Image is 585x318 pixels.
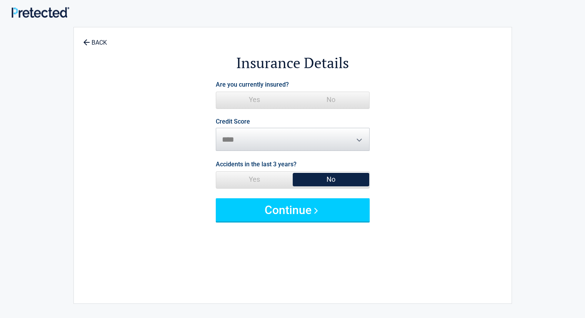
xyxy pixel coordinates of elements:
[216,79,289,90] label: Are you currently insured?
[216,119,250,125] label: Credit Score
[216,172,293,187] span: Yes
[12,7,69,17] img: Main Logo
[216,198,370,221] button: Continue
[293,92,369,107] span: No
[216,92,293,107] span: Yes
[82,32,108,46] a: BACK
[116,53,469,73] h2: Insurance Details
[216,159,297,169] label: Accidents in the last 3 years?
[293,172,369,187] span: No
